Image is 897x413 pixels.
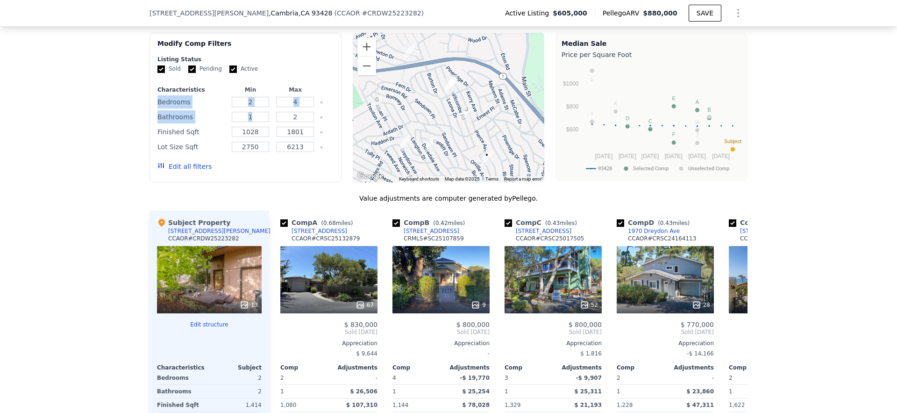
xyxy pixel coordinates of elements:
span: $ 26,506 [350,388,377,395]
div: CCAOR # CRSC24164113 [628,235,696,242]
div: 2441 Alban Pl [372,95,382,111]
div: 1 [729,385,776,398]
div: [STREET_ADDRESS][PERSON_NAME] [168,227,271,235]
label: Sold [157,65,181,73]
span: Sold [DATE] [505,328,602,336]
label: Pending [188,65,222,73]
button: SAVE [689,5,721,22]
span: ( miles) [317,220,356,226]
span: -$ 19,770 [460,375,490,381]
span: $ 25,311 [574,388,602,395]
text: F [672,131,676,137]
div: Adjustments [553,364,602,371]
a: Open this area in Google Maps (opens a new window) [355,170,386,182]
div: 2320 Wilcombe Dr [461,105,471,121]
div: Appreciation [617,340,714,347]
div: Value adjustments are computer generated by Pellego . [149,194,747,203]
div: CCAOR # CRSC25132879 [292,235,360,242]
text: B [707,107,711,113]
div: Comp A [280,218,356,227]
span: ( miles) [541,220,581,226]
div: 2711 Wilton Dr [405,43,415,59]
text: [DATE] [595,153,613,159]
span: $605,000 [553,8,587,18]
span: 0.68 [323,220,336,226]
text: Selected Comp [633,166,669,172]
div: Comp [280,364,329,371]
div: 2508 Wilcombe Dr [447,75,457,91]
input: Pending [188,65,196,73]
div: Characteristics [157,364,209,371]
span: 1,622 [729,402,745,408]
span: 0.43 [547,220,560,226]
span: $ 800,000 [569,321,602,328]
div: Comp C [505,218,581,227]
span: $880,000 [643,9,677,17]
button: Zoom out [357,57,376,75]
button: Keyboard shortcuts [399,176,439,182]
text: [DATE] [619,153,636,159]
div: Listing Status [157,56,334,63]
button: Edit all filters [157,162,212,171]
span: Sold [DATE] [617,328,714,336]
span: Sold [DATE] [280,328,377,336]
span: $ 23,860 [686,388,714,395]
div: 28 [692,300,710,310]
div: Appreciation [280,340,377,347]
div: 2 [211,371,262,384]
div: Min [230,86,271,94]
div: [STREET_ADDRESS] [292,227,347,235]
text: J [696,132,699,138]
div: Subject Property [157,218,230,227]
div: CCAOR # CRDW25223282 [168,235,239,242]
span: Active Listing [505,8,553,18]
div: 52 [580,300,598,310]
div: 1 [392,385,439,398]
text: K [614,101,618,106]
a: Report a map error [504,176,541,181]
text: $600 [566,126,579,133]
span: Pellego ARV [603,8,643,18]
text: H [695,119,699,125]
text: 93428 [598,166,612,172]
span: $ 830,000 [344,321,377,328]
div: 1 [505,385,551,398]
span: 1,144 [392,402,408,408]
text: [DATE] [712,153,730,159]
div: Modify Comp Filters [157,39,334,56]
div: Comp [505,364,553,371]
div: Median Sale [562,39,741,48]
text: G [707,106,712,111]
div: [STREET_ADDRESS] [404,227,459,235]
span: Sold [DATE] [392,328,490,336]
span: CCAOR [337,9,360,17]
img: Google [355,170,386,182]
div: [STREET_ADDRESS] [516,227,571,235]
a: [STREET_ADDRESS][PERSON_NAME] [729,227,837,235]
span: # CRDW25223282 [362,9,421,17]
div: - [667,371,714,384]
text: C [648,118,652,124]
text: A [696,99,699,105]
div: 2 [211,385,262,398]
text: [DATE] [641,153,659,159]
text: L [591,76,593,82]
text: [DATE] [665,153,683,159]
div: Finished Sqft [157,399,207,412]
text: $1000 [563,80,579,87]
div: 1970 Dreydon Ave [628,227,680,235]
div: Comp D [617,218,693,227]
div: 1887 Downing Ave [426,136,436,152]
div: Comp B [392,218,469,227]
text: Subject [724,138,741,144]
button: Edit structure [157,321,262,328]
span: ( miles) [429,220,469,226]
div: Bathrooms [157,110,226,123]
div: 9 [471,300,486,310]
span: 2 [280,375,284,381]
a: [STREET_ADDRESS] [505,227,571,235]
div: Price per Square Foot [562,48,741,61]
span: 0.42 [435,220,448,226]
span: 1,228 [617,402,633,408]
input: Active [229,65,237,73]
